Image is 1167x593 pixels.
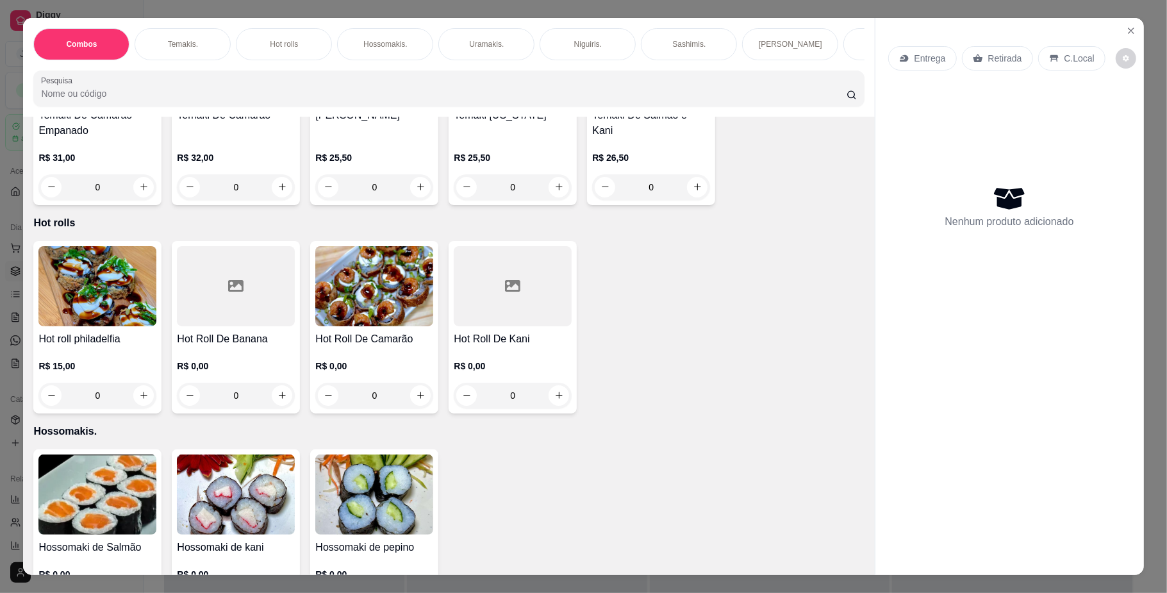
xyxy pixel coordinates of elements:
h4: Hossomaki de Salmão [38,540,156,555]
p: Retirada [988,52,1022,65]
h4: Hot Roll De Banana [177,331,295,347]
p: R$ 31,00 [38,151,156,164]
input: Pesquisa [41,87,846,100]
button: Close [1121,21,1141,41]
h4: Hot Roll De Kani [454,331,572,347]
p: Combos [66,39,97,49]
p: R$ 25,50 [315,151,433,164]
p: R$ 0,00 [38,568,156,581]
p: [PERSON_NAME] [759,39,822,49]
img: product-image [38,246,156,326]
button: decrease-product-quantity [1116,48,1136,69]
h4: Hossomaki de kani [177,540,295,555]
p: R$ 15,00 [38,360,156,372]
p: Hossomakis. [33,424,864,439]
p: R$ 0,00 [315,568,433,581]
button: decrease-product-quantity [179,177,200,197]
h4: Hot roll philadelfia [38,331,156,347]
p: Niguiris. [574,39,602,49]
label: Pesquisa [41,75,77,86]
p: Temakis. [168,39,198,49]
p: R$ 32,00 [177,151,295,164]
p: R$ 0,00 [315,360,433,372]
p: Hot rolls [270,39,298,49]
p: R$ 0,00 [454,360,572,372]
p: Hossomakis. [363,39,408,49]
p: R$ 26,50 [592,151,710,164]
p: R$ 25,50 [454,151,572,164]
h4: Temaki De Camarão Empanado [38,108,156,138]
img: product-image [315,455,433,535]
button: decrease-product-quantity [456,177,477,197]
p: R$ 0,00 [177,360,295,372]
button: increase-product-quantity [133,177,154,197]
button: decrease-product-quantity [318,177,338,197]
button: decrease-product-quantity [41,177,62,197]
p: Nenhum produto adicionado [945,214,1074,230]
h4: Hot Roll De Camarão [315,331,433,347]
p: Uramakis. [469,39,504,49]
button: increase-product-quantity [272,177,292,197]
h4: Temaki De Salmão e Kani [592,108,710,138]
img: product-image [315,246,433,326]
img: product-image [177,455,295,535]
p: R$ 0,00 [177,568,295,581]
button: increase-product-quantity [549,177,569,197]
button: decrease-product-quantity [595,177,615,197]
p: Sashimis. [672,39,706,49]
img: product-image [38,455,156,535]
button: increase-product-quantity [687,177,708,197]
p: Hot rolls [33,215,864,231]
h4: Hossomaki de pepino [315,540,433,555]
p: Entrega [915,52,946,65]
p: C.Local [1064,52,1095,65]
button: increase-product-quantity [410,177,431,197]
